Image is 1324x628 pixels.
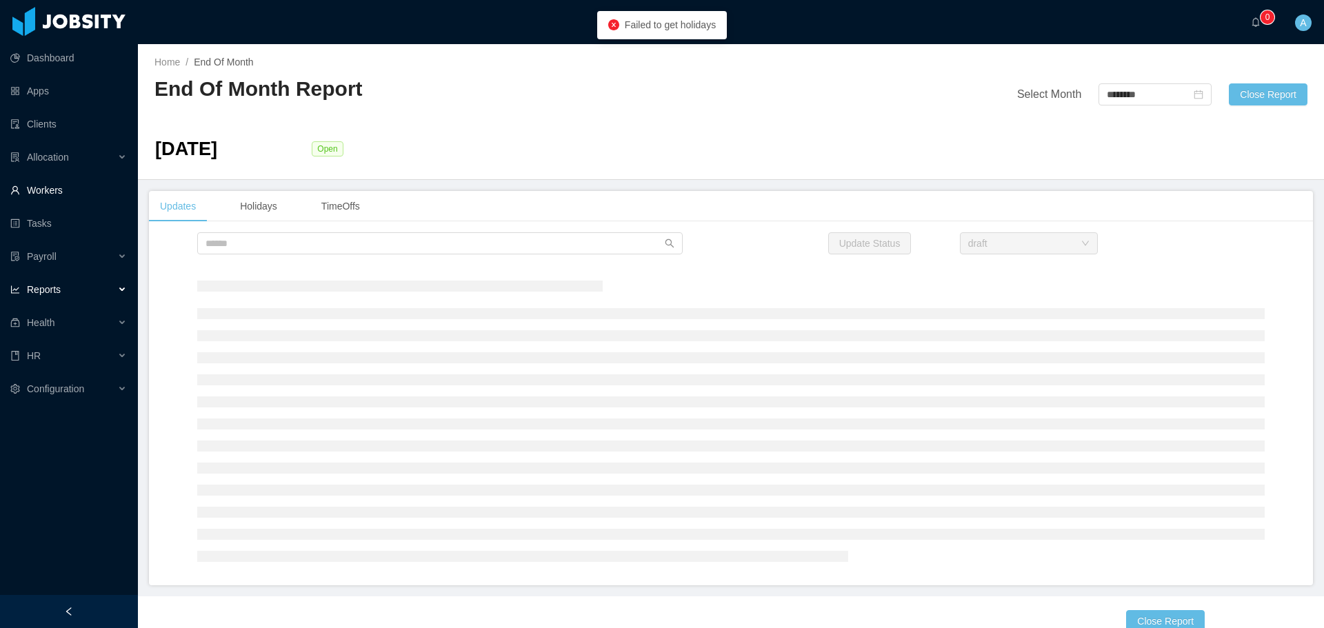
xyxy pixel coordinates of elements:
i: icon: bell [1251,17,1261,27]
span: Payroll [27,251,57,262]
span: Allocation [27,152,69,163]
span: / [185,57,188,68]
a: icon: pie-chartDashboard [10,44,127,72]
i: icon: close-circle [608,19,619,30]
i: icon: file-protect [10,252,20,261]
div: TimeOffs [310,191,371,222]
i: icon: book [10,351,20,361]
span: HR [27,350,41,361]
button: Close Report [1229,83,1307,105]
i: icon: down [1081,239,1090,249]
i: icon: calendar [1194,90,1203,99]
a: icon: userWorkers [10,176,127,204]
div: Updates [149,191,207,222]
i: icon: medicine-box [10,318,20,327]
a: icon: auditClients [10,110,127,138]
i: icon: setting [10,384,20,394]
div: draft [968,233,987,254]
span: End Of Month [194,57,253,68]
div: Holidays [229,191,288,222]
span: Select Month [1017,88,1081,100]
span: Reports [27,284,61,295]
span: Health [27,317,54,328]
button: Update Status [828,232,912,254]
i: icon: solution [10,152,20,162]
span: Failed to get holidays [625,19,716,30]
i: icon: line-chart [10,285,20,294]
span: Open [312,141,343,156]
h2: End Of Month Report [154,75,731,103]
i: icon: search [665,239,674,248]
span: A [1300,14,1306,31]
span: [DATE] [155,138,217,159]
span: Configuration [27,383,84,394]
sup: 0 [1261,10,1274,24]
a: Home [154,57,180,68]
a: icon: appstoreApps [10,77,127,105]
a: icon: profileTasks [10,210,127,237]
